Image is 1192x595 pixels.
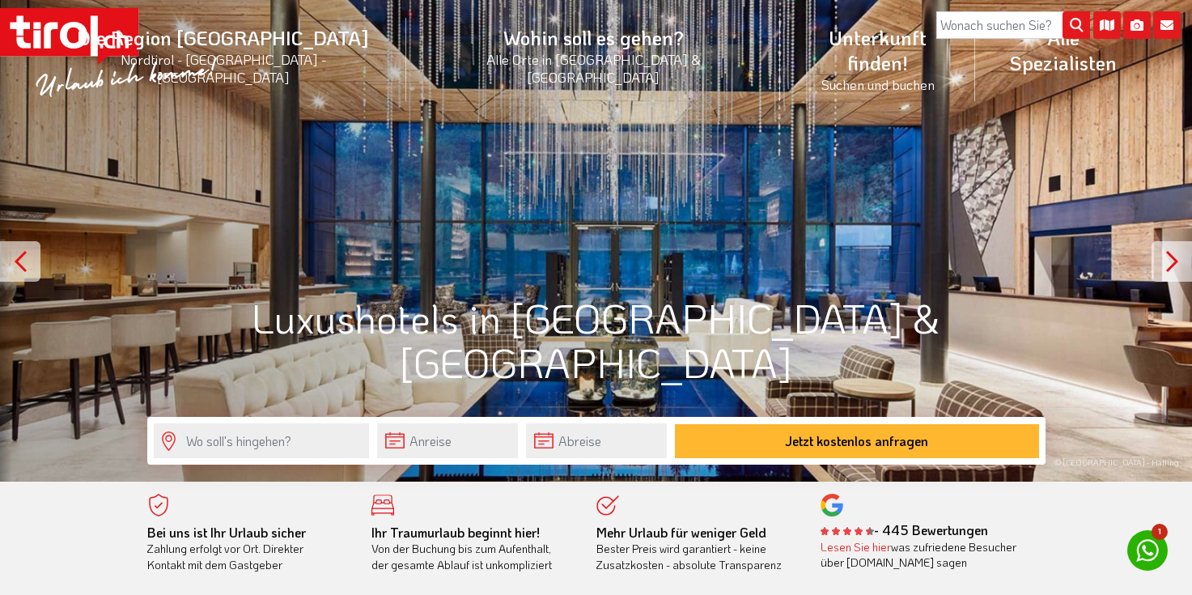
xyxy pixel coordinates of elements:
[675,424,1039,458] button: Jetzt kostenlos anfragen
[40,7,406,104] a: Die Region [GEOGRAPHIC_DATA]Nordtirol - [GEOGRAPHIC_DATA] - [GEOGRAPHIC_DATA]
[147,524,306,541] b: Bei uns ist Ihr Urlaub sicher
[596,525,797,573] div: Bester Preis wird garantiert - keine Zusatzkosten - absolute Transparenz
[406,7,780,104] a: Wohin soll es gehen?Alle Orte in [GEOGRAPHIC_DATA] & [GEOGRAPHIC_DATA]
[60,50,387,86] small: Nordtirol - [GEOGRAPHIC_DATA] - [GEOGRAPHIC_DATA]
[1152,524,1168,540] span: 1
[371,525,572,573] div: Von der Buchung bis zum Aufenthalt, der gesamte Ablauf ist unkompliziert
[936,11,1090,39] input: Wonach suchen Sie?
[371,524,540,541] b: Ihr Traumurlaub beginnt hier!
[1093,11,1121,39] i: Karte öffnen
[596,524,766,541] b: Mehr Urlaub für weniger Geld
[147,525,348,573] div: Zahlung erfolgt vor Ort. Direkter Kontakt mit dem Gastgeber
[975,7,1152,93] a: Alle Spezialisten
[800,75,955,93] small: Suchen und buchen
[1127,530,1168,571] a: 1
[377,423,518,458] input: Anreise
[821,539,1021,571] div: was zufriedene Besucher über [DOMAIN_NAME] sagen
[147,295,1046,385] h1: Luxushotels in [GEOGRAPHIC_DATA] & [GEOGRAPHIC_DATA]
[426,50,761,86] small: Alle Orte in [GEOGRAPHIC_DATA] & [GEOGRAPHIC_DATA]
[780,7,974,111] a: Unterkunft finden!Suchen und buchen
[821,521,988,538] b: - 445 Bewertungen
[821,539,891,555] a: Lesen Sie hier
[1123,11,1151,39] i: Fotogalerie
[154,423,369,458] input: Wo soll's hingehen?
[526,423,667,458] input: Abreise
[1153,11,1181,39] i: Kontakt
